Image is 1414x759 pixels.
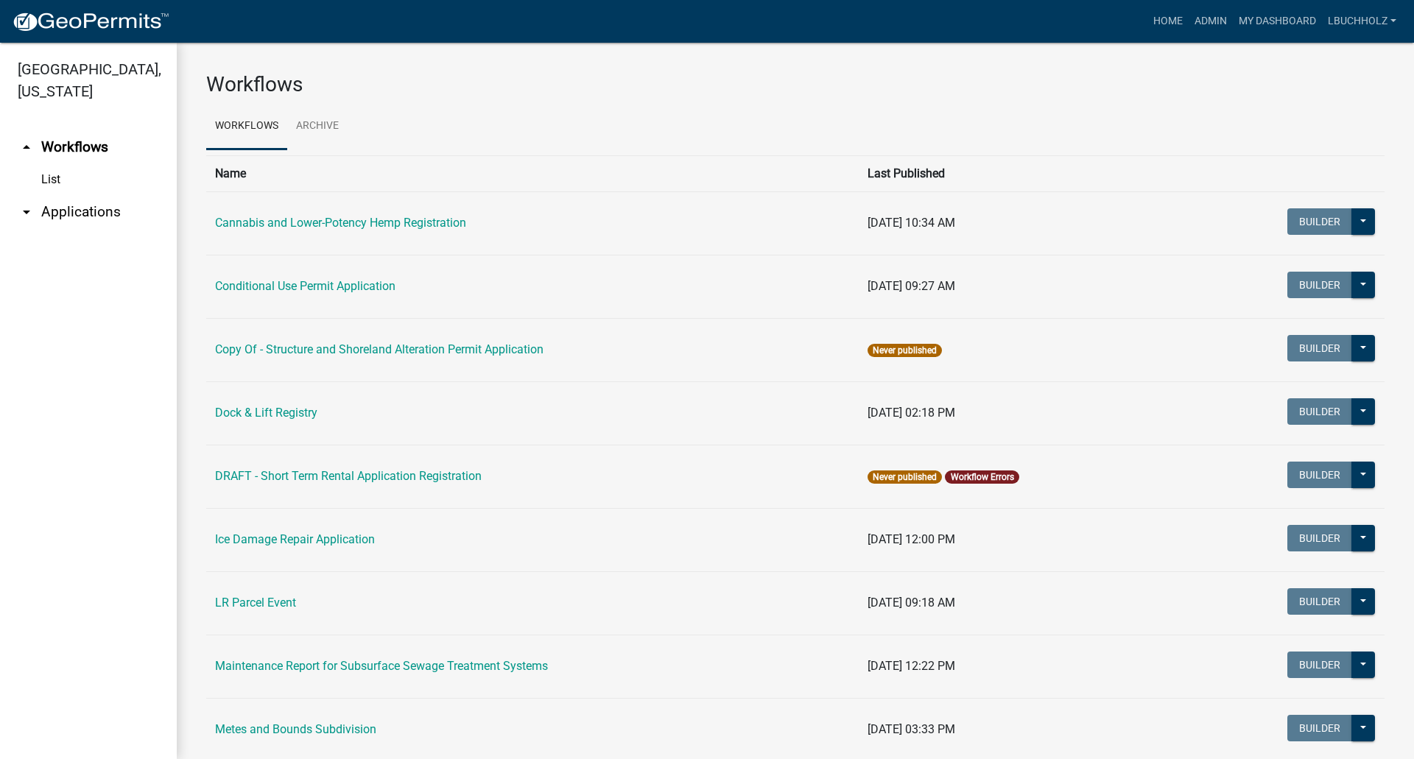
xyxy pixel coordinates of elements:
a: Maintenance Report for Subsurface Sewage Treatment Systems [215,659,548,673]
a: Metes and Bounds Subdivision [215,722,376,736]
button: Builder [1287,652,1352,678]
i: arrow_drop_down [18,203,35,221]
span: Never published [868,470,942,484]
h3: Workflows [206,72,1385,97]
th: Name [206,155,859,191]
a: Copy Of - Structure and Shoreland Alteration Permit Application [215,342,544,356]
button: Builder [1287,335,1352,361]
a: Admin [1189,7,1233,35]
a: Dock & Lift Registry [215,406,317,420]
button: Builder [1287,715,1352,741]
span: [DATE] 12:00 PM [868,532,955,546]
a: Archive [287,103,348,150]
a: Cannabis and Lower-Potency Hemp Registration [215,216,466,230]
span: [DATE] 12:22 PM [868,659,955,673]
a: Ice Damage Repair Application [215,532,375,546]
a: Conditional Use Permit Application [215,279,395,293]
a: My Dashboard [1233,7,1322,35]
span: [DATE] 10:34 AM [868,216,955,230]
button: Builder [1287,272,1352,298]
a: Home [1147,7,1189,35]
button: Builder [1287,398,1352,425]
span: Never published [868,344,942,357]
a: LR Parcel Event [215,596,296,610]
th: Last Published [859,155,1190,191]
span: [DATE] 09:27 AM [868,279,955,293]
a: Workflow Errors [951,472,1014,482]
span: [DATE] 03:33 PM [868,722,955,736]
a: Workflows [206,103,287,150]
span: [DATE] 02:18 PM [868,406,955,420]
button: Builder [1287,462,1352,488]
span: [DATE] 09:18 AM [868,596,955,610]
button: Builder [1287,525,1352,551]
a: lbuchholz [1322,7,1402,35]
i: arrow_drop_up [18,138,35,156]
button: Builder [1287,588,1352,615]
button: Builder [1287,208,1352,235]
a: DRAFT - Short Term Rental Application Registration [215,469,482,483]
